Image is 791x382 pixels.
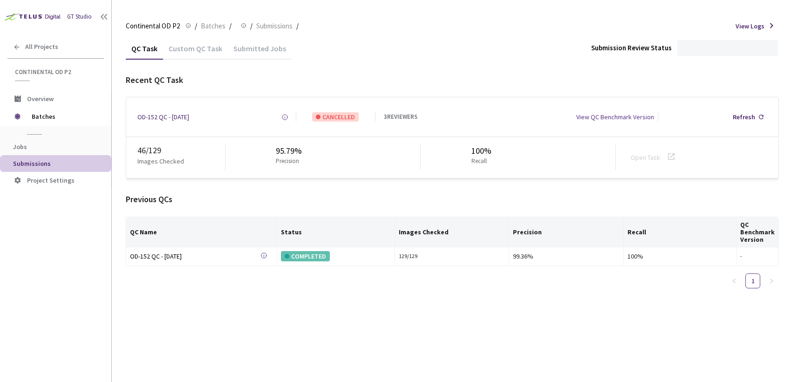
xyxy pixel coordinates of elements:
li: / [250,20,252,32]
div: 100% [627,251,732,261]
th: QC Name [126,217,277,247]
li: / [296,20,299,32]
li: 1 [745,273,760,288]
p: Recall [471,157,488,166]
div: Previous QCs [126,193,779,205]
span: Submissions [13,159,51,168]
p: Precision [276,157,299,166]
span: All Projects [25,43,58,51]
div: CANCELLED [312,112,359,122]
th: Images Checked [395,217,509,247]
th: Precision [509,217,624,247]
div: View QC Benchmark Version [576,112,654,122]
p: Images Checked [137,157,184,166]
div: GT Studio [67,13,92,21]
li: Previous Page [727,273,742,288]
a: Open Task [631,153,660,162]
li: Next Page [764,273,779,288]
th: Status [277,217,395,247]
div: Submitted Jobs [228,44,292,60]
button: left [727,273,742,288]
div: 99.36% [513,251,620,261]
div: Refresh [733,112,755,122]
span: Project Settings [27,176,75,184]
div: OD-152 QC - [DATE] [130,251,260,261]
a: Submissions [254,20,294,31]
div: 95.79% [276,145,303,157]
div: 129 / 129 [399,252,505,261]
span: Continental OD P2 [15,68,98,76]
div: 100% [471,145,491,157]
div: QC Task [126,44,163,60]
th: QC Benchmark Version [736,217,779,247]
span: Overview [27,95,54,103]
a: 1 [746,274,760,288]
span: Batches [32,107,95,126]
div: COMPLETED [281,251,330,261]
div: - [740,252,775,261]
div: 46 / 129 [137,144,225,157]
span: Batches [201,20,225,32]
span: Submissions [256,20,293,32]
th: Recall [624,217,736,247]
span: Jobs [13,143,27,151]
div: 3 REVIEWERS [384,113,417,122]
li: / [195,20,197,32]
span: Continental OD P2 [126,20,180,32]
button: right [764,273,779,288]
div: Recent QC Task [126,74,779,86]
div: Submission Review Status [591,43,672,53]
li: / [229,20,232,32]
div: Custom QC Task [163,44,228,60]
span: left [731,278,737,284]
a: OD-152 QC - [DATE] [137,112,189,122]
span: View Logs [736,21,764,31]
a: Batches [199,20,227,31]
span: right [769,278,774,284]
a: OD-152 QC - [DATE] [130,251,260,262]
